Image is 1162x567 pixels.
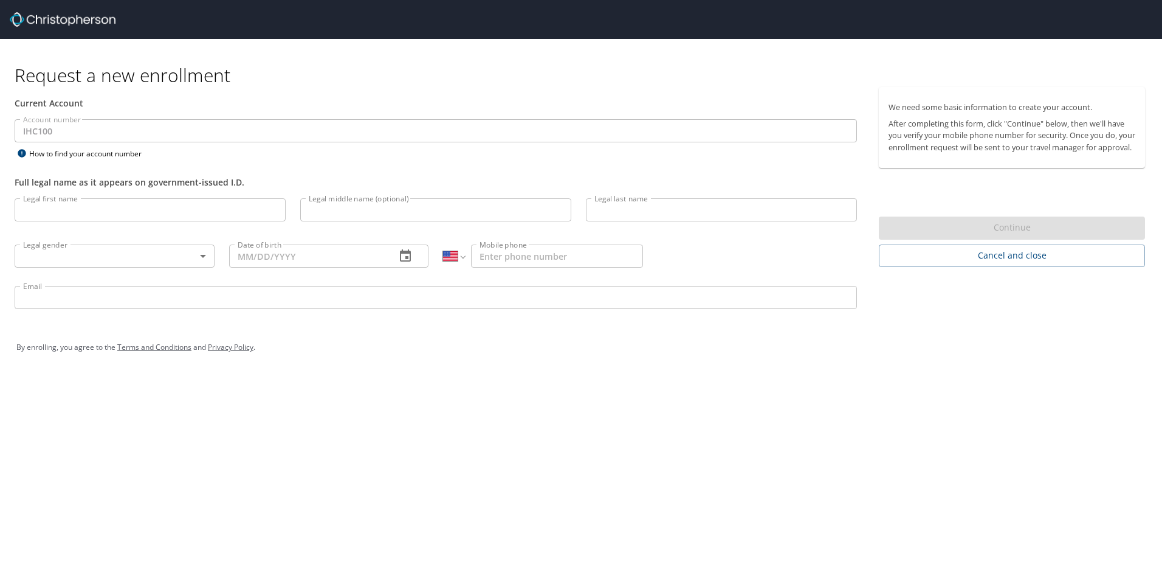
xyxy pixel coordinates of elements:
[15,97,857,110] div: Current Account
[208,342,253,352] a: Privacy Policy
[229,245,387,268] input: MM/DD/YYYY
[15,176,857,189] div: Full legal name as it appears on government-issued I.D.
[879,245,1145,267] button: Cancel and close
[889,102,1135,113] p: We need some basic information to create your account.
[117,342,191,352] a: Terms and Conditions
[15,146,167,161] div: How to find your account number
[10,12,115,27] img: cbt logo
[889,248,1135,263] span: Cancel and close
[15,63,1155,87] h1: Request a new enrollment
[889,118,1135,153] p: After completing this form, click "Continue" below, then we'll have you verify your mobile phone ...
[15,245,215,268] div: ​
[16,332,1146,363] div: By enrolling, you agree to the and .
[471,245,643,268] input: Enter phone number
